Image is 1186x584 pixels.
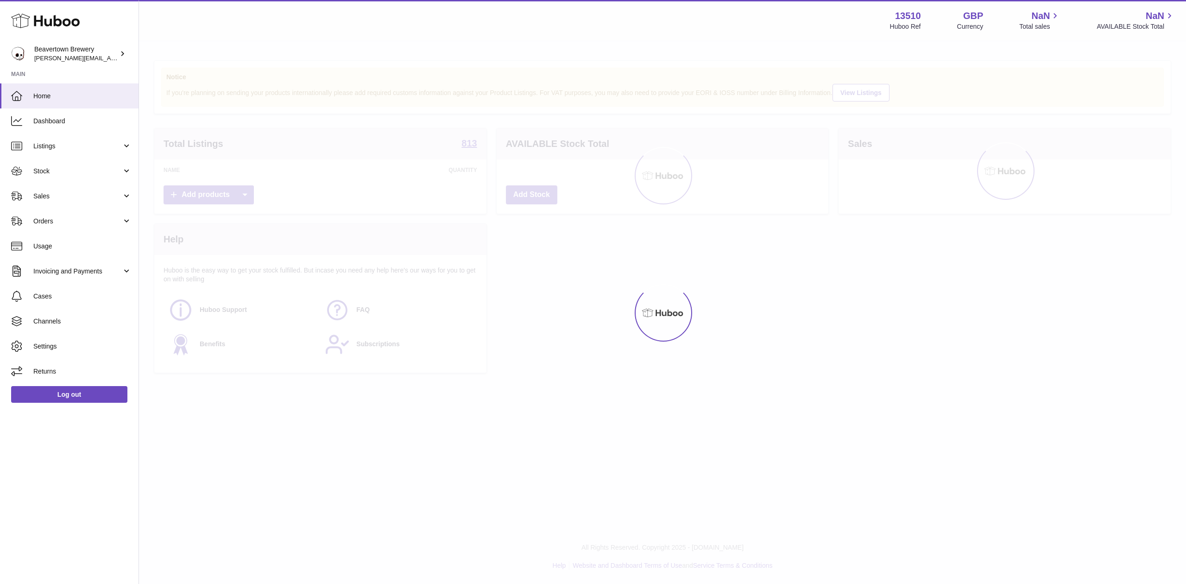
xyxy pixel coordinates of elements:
a: NaN Total sales [1019,10,1060,31]
span: [PERSON_NAME][EMAIL_ADDRESS][PERSON_NAME][DOMAIN_NAME] [34,54,235,62]
div: Currency [957,22,984,31]
span: Dashboard [33,117,132,126]
a: Log out [11,386,127,403]
span: Usage [33,242,132,251]
span: Listings [33,142,122,151]
span: NaN [1031,10,1050,22]
span: Returns [33,367,132,376]
strong: GBP [963,10,983,22]
span: Home [33,92,132,101]
span: Total sales [1019,22,1060,31]
span: Sales [33,192,122,201]
span: Channels [33,317,132,326]
span: Invoicing and Payments [33,267,122,276]
div: Beavertown Brewery [34,45,118,63]
span: Orders [33,217,122,226]
div: Huboo Ref [890,22,921,31]
span: Cases [33,292,132,301]
span: AVAILABLE Stock Total [1097,22,1175,31]
span: Stock [33,167,122,176]
a: NaN AVAILABLE Stock Total [1097,10,1175,31]
span: NaN [1146,10,1164,22]
strong: 13510 [895,10,921,22]
img: Matthew.McCormack@beavertownbrewery.co.uk [11,47,25,61]
span: Settings [33,342,132,351]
